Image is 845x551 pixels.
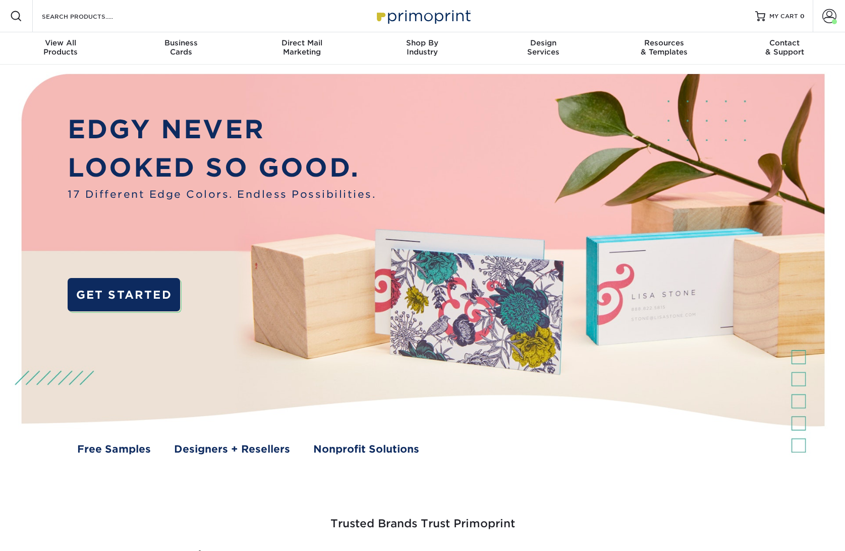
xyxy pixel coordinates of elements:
[242,32,362,65] a: Direct MailMarketing
[242,38,362,57] div: Marketing
[483,32,603,65] a: DesignServices
[68,111,376,148] p: EDGY NEVER
[242,38,362,47] span: Direct Mail
[769,12,798,21] span: MY CART
[121,38,241,47] span: Business
[603,38,724,47] span: Resources
[68,187,376,202] span: 17 Different Edge Colors. Endless Possibilities.
[121,32,241,65] a: BusinessCards
[174,442,290,457] a: Designers + Resellers
[362,32,483,65] a: Shop ByIndustry
[362,38,483,57] div: Industry
[121,38,241,57] div: Cards
[77,442,151,457] a: Free Samples
[603,32,724,65] a: Resources& Templates
[724,38,845,57] div: & Support
[362,38,483,47] span: Shop By
[68,149,376,187] p: LOOKED SO GOOD.
[128,493,718,542] h3: Trusted Brands Trust Primoprint
[724,38,845,47] span: Contact
[41,10,139,22] input: SEARCH PRODUCTS.....
[603,38,724,57] div: & Templates
[483,38,603,47] span: Design
[68,278,180,311] a: GET STARTED
[724,32,845,65] a: Contact& Support
[372,5,473,27] img: Primoprint
[313,442,419,457] a: Nonprofit Solutions
[483,38,603,57] div: Services
[800,13,805,20] span: 0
